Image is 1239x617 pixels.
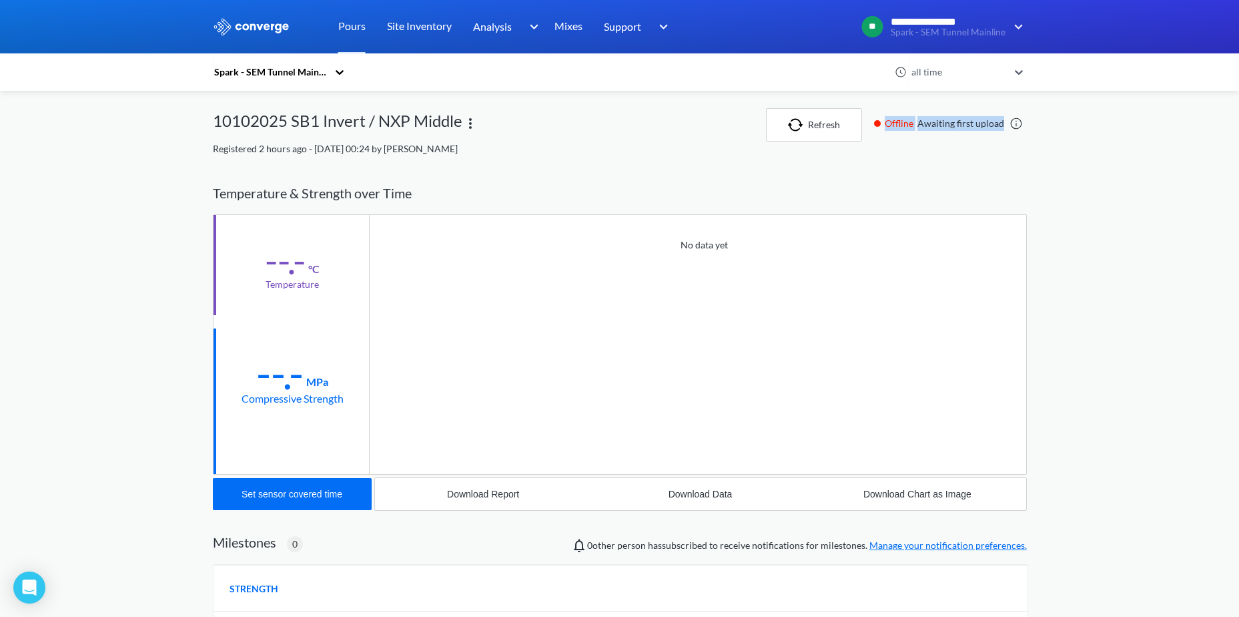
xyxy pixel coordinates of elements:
button: Download Report [375,478,592,510]
div: Spark - SEM Tunnel Mainline [213,65,328,79]
span: person has subscribed to receive notifications for milestones. [587,538,1027,553]
img: logo_ewhite.svg [213,18,290,35]
span: STRENGTH [230,582,278,596]
div: Temperature [266,277,319,292]
h2: Milestones [213,534,276,550]
button: Download Data [592,478,809,510]
div: Compressive Strength [242,390,344,407]
div: Set sensor covered time [242,489,342,499]
span: Offline [885,116,917,131]
img: icon-clock.svg [895,66,907,78]
div: --.- [265,244,306,277]
p: No data yet [681,238,728,252]
button: Set sensor covered time [213,478,372,510]
div: --.- [256,357,304,390]
img: downArrow.svg [520,19,542,35]
img: icon-refresh.svg [788,118,808,132]
span: Analysis [473,18,512,35]
span: Spark - SEM Tunnel Mainline [891,27,1005,37]
div: Download Data [669,489,733,499]
img: notifications-icon.svg [571,538,587,554]
button: Refresh [766,108,862,142]
div: all time [908,65,1008,79]
span: 0 [292,537,298,552]
img: more.svg [462,116,478,132]
div: 10102025 SB1 Invert / NXP Middle [213,108,462,142]
a: Manage your notification preferences. [869,540,1027,551]
span: Registered 2 hours ago - [DATE] 00:24 by [PERSON_NAME] [213,143,458,154]
div: Open Intercom Messenger [13,572,45,604]
button: Download Chart as Image [809,478,1025,510]
div: Awaiting first upload [867,116,1027,131]
div: Temperature & Strength over Time [213,172,1027,214]
img: downArrow.svg [1005,19,1027,35]
span: 0 other [587,540,615,551]
div: Download Report [447,489,519,499]
span: Support [604,18,641,35]
img: downArrow.svg [651,19,672,35]
div: Download Chart as Image [863,489,971,499]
